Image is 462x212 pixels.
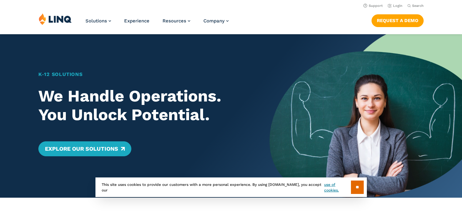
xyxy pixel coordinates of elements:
a: Solutions [85,18,111,24]
button: Open Search Bar [407,3,424,8]
nav: Button Navigation [372,13,424,27]
span: Company [203,18,225,24]
a: Explore Our Solutions [38,141,131,156]
a: Request a Demo [372,14,424,27]
a: Login [388,4,402,8]
a: Support [363,4,383,8]
h1: K‑12 Solutions [38,71,250,78]
h2: We Handle Operations. You Unlock Potential. [38,87,250,124]
div: This site uses cookies to provide our customers with a more personal experience. By using [DOMAIN... [95,177,367,197]
a: Resources [163,18,190,24]
span: Solutions [85,18,107,24]
span: Resources [163,18,186,24]
a: Experience [124,18,149,24]
a: use of cookies. [324,182,351,193]
img: Home Banner [270,34,462,198]
nav: Primary Navigation [85,13,229,34]
span: Search [412,4,424,8]
a: Company [203,18,229,24]
img: LINQ | K‑12 Software [39,13,72,25]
